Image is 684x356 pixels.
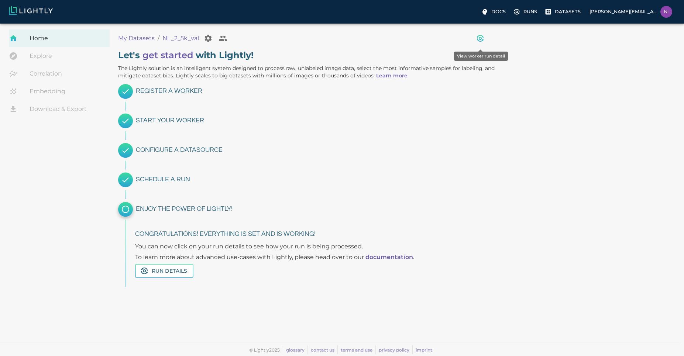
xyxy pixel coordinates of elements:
[454,52,508,61] div: View worker run detail
[286,347,305,353] a: glossary
[135,228,414,240] h6: Congratulations! Everything is set and is working!
[135,253,414,262] p: To learn more about advanced use-cases with Lightly, please head over to our .
[201,31,216,46] button: Manage your dataset
[660,6,672,18] img: nischal.s2@kpit.com
[9,47,110,65] a: Explore
[136,115,506,126] h6: Start your Worker
[136,144,506,156] h6: Configure a datasource
[118,31,473,46] nav: breadcrumb
[135,242,414,251] p: You can now click on your run details to see how your run is being processed.
[480,6,509,18] label: Docs
[365,254,413,261] a: documentation
[587,4,675,20] label: [PERSON_NAME][EMAIL_ADDRESS][DOMAIN_NAME]nischal.s2@kpit.com
[473,31,488,46] button: View worker run detail
[142,50,193,60] a: get started
[118,50,254,60] strong: Let ' s with Lightly!
[216,31,230,46] button: Collaborate on your dataset
[158,34,159,43] li: /
[523,8,537,15] p: Runs
[30,34,104,43] span: Home
[9,100,110,118] a: Download & Export
[9,6,53,15] img: Lightly
[376,72,408,79] a: Learn more
[9,83,110,100] a: Embedding
[379,347,409,353] a: privacy policy
[9,29,110,118] nav: explore, analyze, sample, metadata, embedding, correlations label, download your dataset
[136,174,506,185] h6: Schedule a run
[512,6,540,18] label: Runs
[118,34,155,43] a: My Datasets
[341,347,372,353] a: terms and use
[136,85,506,97] h6: Register a Worker
[9,29,110,47] a: Home
[135,264,193,278] button: Run Details
[118,64,506,79] p: The Lightly solution is an intelligent system designed to process raw, unlabeled image data, sele...
[311,347,334,353] a: contact us
[590,8,657,15] p: [PERSON_NAME][EMAIL_ADDRESS][DOMAIN_NAME]
[416,347,432,353] a: imprint
[136,203,506,215] h6: Enjoy the power of Lightly!
[249,347,280,353] span: © Lightly 2025
[491,8,506,15] p: Docs
[162,34,199,43] a: NL_2_5k_val
[543,6,584,18] label: Datasets
[9,65,110,83] a: Correlation
[555,8,581,15] p: Datasets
